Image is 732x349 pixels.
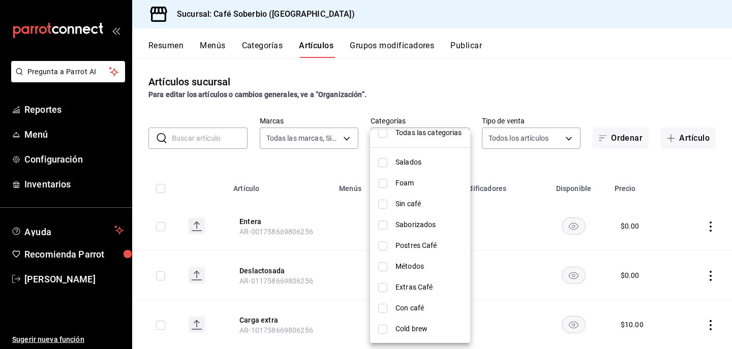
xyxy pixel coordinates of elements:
[395,128,462,138] span: Todas las categorías
[395,199,462,209] span: Sin café
[395,303,462,313] span: Con café
[395,219,462,230] span: Saborizados
[395,157,462,168] span: Salados
[395,240,462,251] span: Postres Café
[395,324,462,334] span: Cold brew
[395,261,462,272] span: Métodos
[395,282,462,293] span: Extras Café
[395,178,462,188] span: Foam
